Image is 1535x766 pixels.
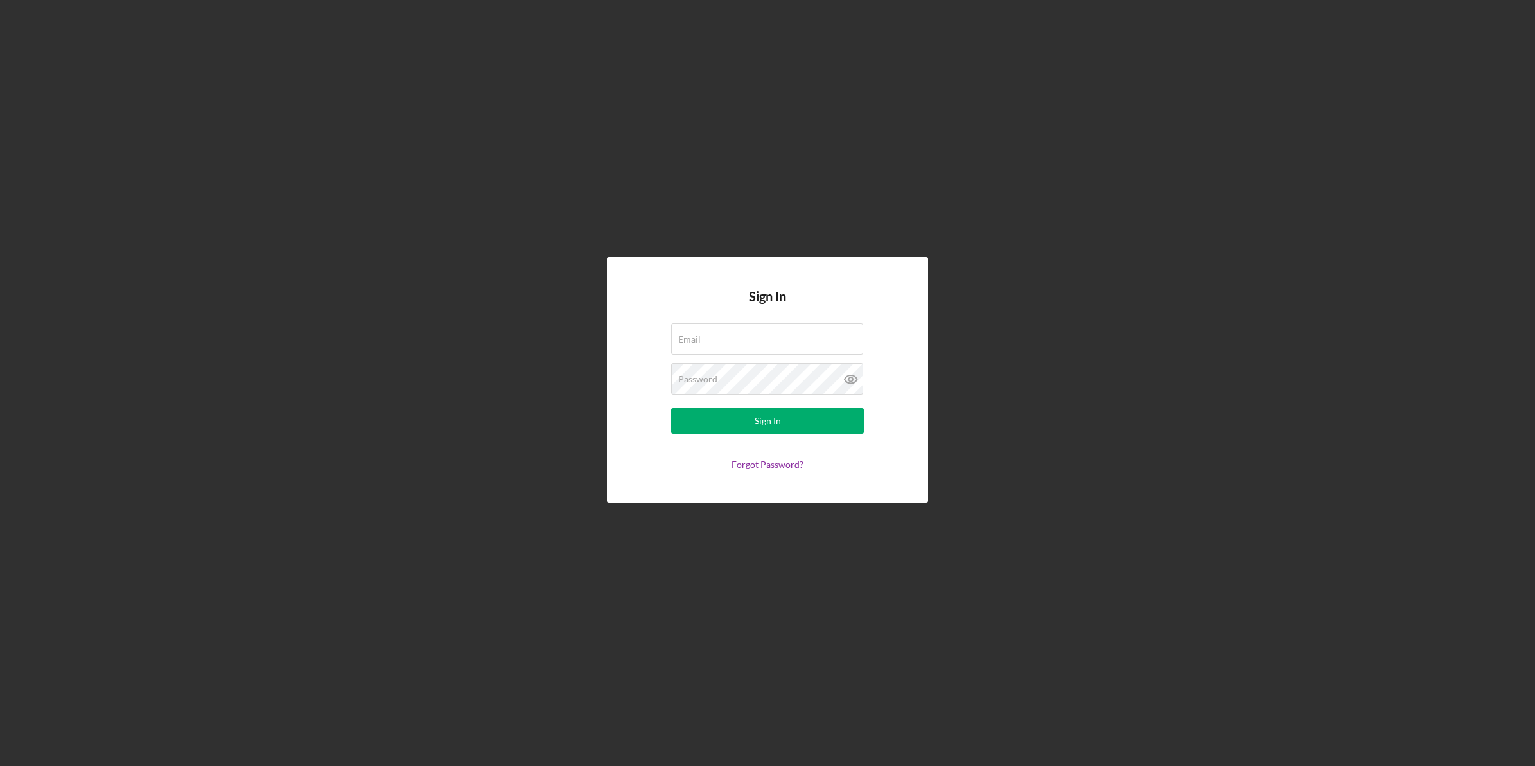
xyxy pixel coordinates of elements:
[732,459,803,470] a: Forgot Password?
[749,289,786,323] h4: Sign In
[755,408,781,434] div: Sign In
[678,334,701,344] label: Email
[678,374,717,384] label: Password
[671,408,864,434] button: Sign In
